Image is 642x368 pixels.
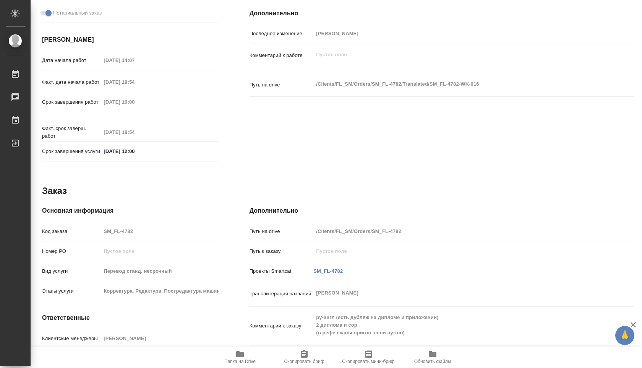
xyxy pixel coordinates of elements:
[42,148,101,155] p: Срок завершения услуги
[618,327,631,344] span: 🙏
[42,206,219,215] h4: Основная информация
[42,185,67,197] h2: Заказ
[313,311,601,339] textarea: ру-англ (есть дубляж на дипломе и приложении) 2 диплома и сор (в рефе сканы оригов, если нужно)
[42,125,101,140] p: Факт. срок заверш. работ
[313,268,343,274] a: SM_FL-4782
[336,347,400,368] button: Скопировать мини-бриф
[42,228,101,235] p: Код заказа
[272,347,336,368] button: Скопировать бриф
[250,322,314,330] p: Комментарий к заказу
[101,127,168,138] input: Пустое поле
[284,359,324,364] span: Скопировать бриф
[42,267,101,275] p: Вид услуги
[224,359,256,364] span: Папка на Drive
[250,248,314,255] p: Путь к заказу
[250,206,634,215] h4: Дополнительно
[250,228,314,235] p: Путь на drive
[101,146,168,157] input: ✎ Введи что-нибудь
[414,359,451,364] span: Обновить файлы
[101,285,219,296] input: Пустое поле
[313,78,601,91] textarea: /Clients/FL_SM/Orders/SM_FL-4782/Translated/SM_FL-4782-WK-016
[250,81,314,89] p: Путь на drive
[313,287,601,300] textarea: [PERSON_NAME]
[101,55,168,66] input: Пустое поле
[400,347,465,368] button: Обновить файлы
[250,30,314,37] p: Последнее изменение
[313,226,601,237] input: Пустое поле
[250,290,314,298] p: Транслитерация названий
[250,52,314,59] p: Комментарий к работе
[42,35,219,44] h4: [PERSON_NAME]
[101,77,168,88] input: Пустое поле
[615,326,634,345] button: 🙏
[53,9,102,17] span: Нотариальный заказ
[42,98,101,106] p: Срок завершения работ
[42,57,101,64] p: Дата начала работ
[250,9,634,18] h4: Дополнительно
[101,265,219,277] input: Пустое поле
[313,28,601,39] input: Пустое поле
[42,287,101,295] p: Этапы услуги
[313,246,601,257] input: Пустое поле
[42,335,101,342] p: Клиентские менеджеры
[42,78,101,86] p: Факт. дата начала работ
[101,333,219,344] input: Пустое поле
[208,347,272,368] button: Папка на Drive
[101,246,219,257] input: Пустое поле
[250,267,314,275] p: Проекты Smartcat
[101,96,168,107] input: Пустое поле
[42,313,219,322] h4: Ответственные
[101,226,219,237] input: Пустое поле
[342,359,394,364] span: Скопировать мини-бриф
[42,248,101,255] p: Номер РО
